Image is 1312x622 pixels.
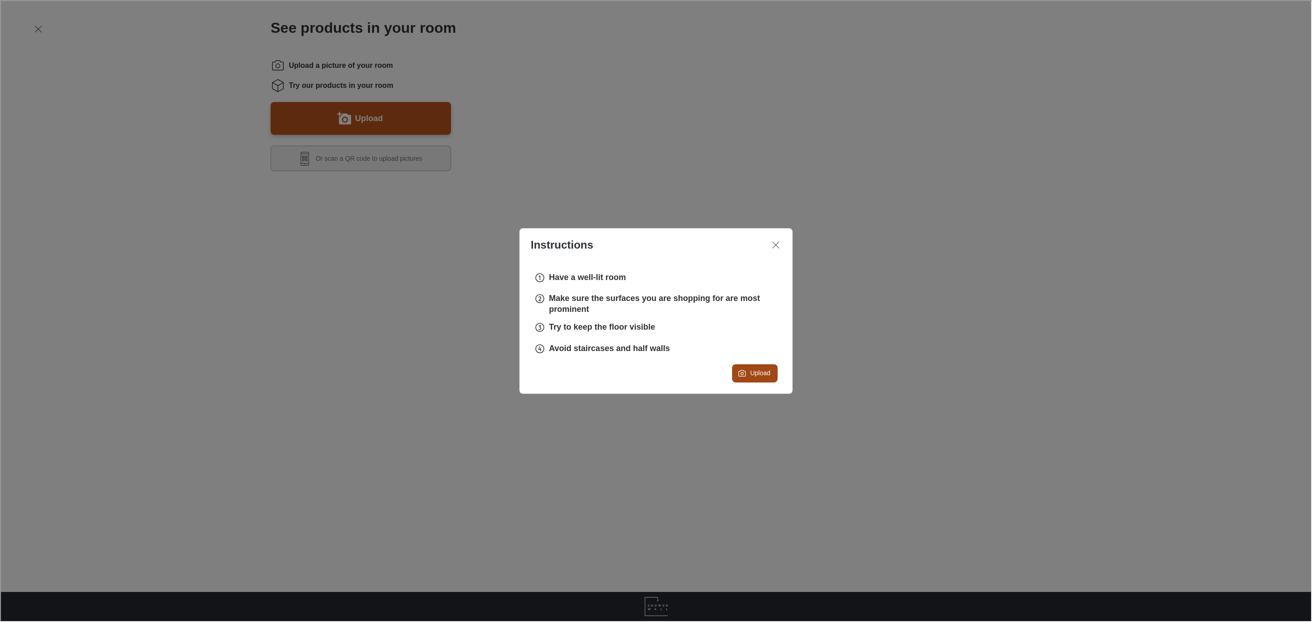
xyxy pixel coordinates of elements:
[749,368,769,377] label: Upload
[548,342,669,356] h6: Avoid staircases and half walls
[731,363,777,382] button: Upload a picture of your room
[766,235,784,253] button: Close dialog
[530,238,592,251] label: Instructions
[548,271,625,285] h6: Have a well-lit room
[548,321,654,335] h6: Try to keep the floor visible
[548,292,777,314] h6: Make sure the surfaces you are shopping for are most prominent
